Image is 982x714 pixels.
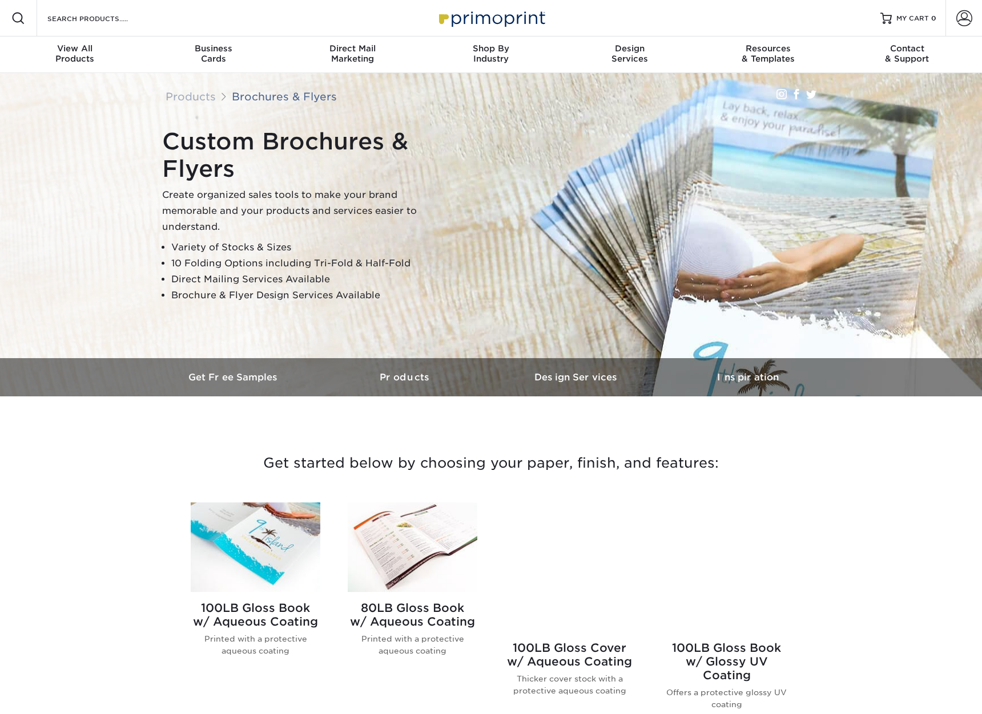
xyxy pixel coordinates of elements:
[320,372,491,383] h3: Products
[148,358,320,396] a: Get Free Samples
[560,43,699,64] div: Services
[6,43,144,54] span: View All
[171,240,448,255] li: Variety of Stocks & Sizes
[348,601,477,628] h2: 80LB Gloss Book w/ Aqueous Coating
[699,43,838,54] span: Resources
[560,36,699,73] a: DesignServices
[283,43,422,54] span: Direct Mail
[6,43,144,64] div: Products
[348,633,477,656] p: Printed with a protective aqueous coating
[148,372,320,383] h3: Get Free Samples
[838,43,976,64] div: & Support
[699,36,838,73] a: Resources& Templates
[283,43,422,64] div: Marketing
[434,6,548,30] img: Primoprint
[560,43,699,54] span: Design
[144,43,283,54] span: Business
[144,36,283,73] a: BusinessCards
[662,502,791,632] img: 100LB Gloss Book<br/>w/ Glossy UV Coating Brochures & Flyers
[505,502,634,632] img: 100LB Gloss Cover<br/>w/ Aqueous Coating Brochures & Flyers
[171,255,448,271] li: 10 Folding Options including Tri-Fold & Half-Fold
[896,14,929,23] span: MY CART
[662,372,834,383] h3: Inspiration
[422,43,561,64] div: Industry
[166,90,216,103] a: Products
[6,36,144,73] a: View AllProducts
[162,128,448,182] h1: Custom Brochures & Flyers
[144,43,283,64] div: Cards
[232,90,337,103] a: Brochures & Flyers
[171,287,448,303] li: Brochure & Flyer Design Services Available
[283,36,422,73] a: Direct MailMarketing
[157,437,825,489] h3: Get started below by choosing your paper, finish, and features:
[191,502,320,592] img: 100LB Gloss Book<br/>w/ Aqueous Coating Brochures & Flyers
[662,687,791,710] p: Offers a protective glossy UV coating
[422,43,561,54] span: Shop By
[505,673,634,696] p: Thicker cover stock with a protective aqueous coating
[191,633,320,656] p: Printed with a protective aqueous coating
[838,43,976,54] span: Contact
[505,641,634,668] h2: 100LB Gloss Cover w/ Aqueous Coating
[171,271,448,287] li: Direct Mailing Services Available
[422,36,561,73] a: Shop ByIndustry
[662,358,834,396] a: Inspiration
[491,372,662,383] h3: Design Services
[699,43,838,64] div: & Templates
[491,358,662,396] a: Design Services
[931,14,936,22] span: 0
[162,187,448,235] p: Create organized sales tools to make your brand memorable and your products and services easier t...
[838,36,976,73] a: Contact& Support
[191,601,320,628] h2: 100LB Gloss Book w/ Aqueous Coating
[46,11,158,25] input: SEARCH PRODUCTS.....
[662,641,791,682] h2: 100LB Gloss Book w/ Glossy UV Coating
[320,358,491,396] a: Products
[348,502,477,592] img: 80LB Gloss Book<br/>w/ Aqueous Coating Brochures & Flyers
